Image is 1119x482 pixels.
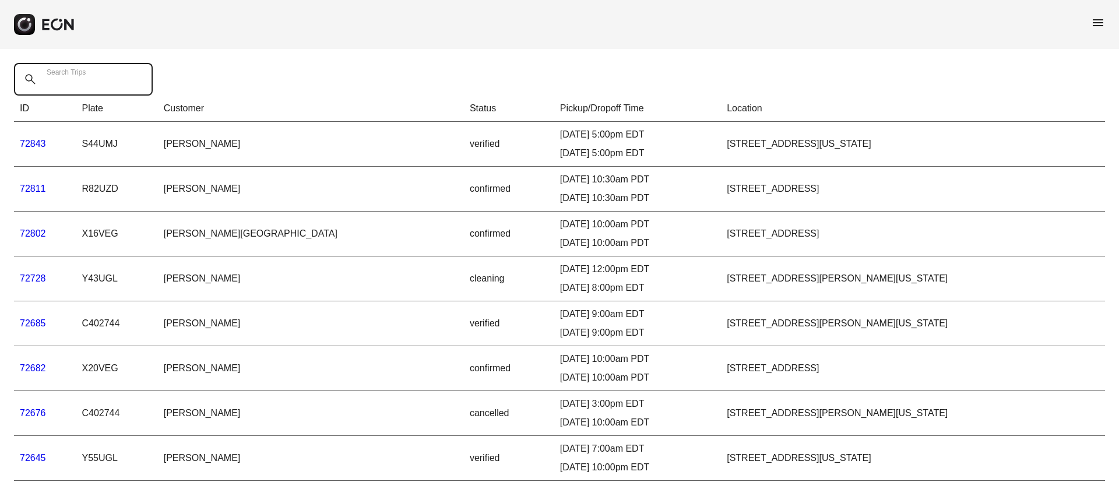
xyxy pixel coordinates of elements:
td: [STREET_ADDRESS] [721,167,1105,212]
td: C402744 [76,301,157,346]
div: [DATE] 8:00pm EDT [560,281,715,295]
td: Y55UGL [76,436,157,481]
label: Search Trips [47,68,86,77]
a: 72802 [20,228,46,238]
td: [PERSON_NAME] [158,436,464,481]
td: [PERSON_NAME] [158,301,464,346]
div: [DATE] 10:00am PDT [560,217,715,231]
td: X16VEG [76,212,157,256]
td: [PERSON_NAME] [158,256,464,301]
div: [DATE] 3:00pm EDT [560,397,715,411]
div: [DATE] 10:00am PDT [560,371,715,385]
div: [DATE] 10:30am PDT [560,173,715,187]
td: C402744 [76,391,157,436]
div: [DATE] 5:00pm EDT [560,146,715,160]
td: confirmed [464,346,554,391]
th: Location [721,96,1105,122]
div: [DATE] 9:00pm EDT [560,326,715,340]
td: cancelled [464,391,554,436]
div: [DATE] 10:00am PDT [560,352,715,366]
div: [DATE] 9:00am EDT [560,307,715,321]
td: confirmed [464,167,554,212]
a: 72645 [20,453,46,463]
div: [DATE] 10:00pm EDT [560,460,715,474]
a: 72676 [20,408,46,418]
td: verified [464,436,554,481]
td: cleaning [464,256,554,301]
td: Y43UGL [76,256,157,301]
div: [DATE] 10:00am EDT [560,416,715,430]
td: confirmed [464,212,554,256]
td: S44UMJ [76,122,157,167]
td: [PERSON_NAME] [158,122,464,167]
td: [PERSON_NAME] [158,346,464,391]
th: Plate [76,96,157,122]
td: X20VEG [76,346,157,391]
td: [PERSON_NAME] [158,391,464,436]
a: 72843 [20,139,46,149]
a: 72685 [20,318,46,328]
div: [DATE] 10:00am PDT [560,236,715,250]
div: [DATE] 7:00am EDT [560,442,715,456]
div: [DATE] 5:00pm EDT [560,128,715,142]
div: [DATE] 12:00pm EDT [560,262,715,276]
td: [STREET_ADDRESS][US_STATE] [721,122,1105,167]
a: 72811 [20,184,46,193]
td: [STREET_ADDRESS][US_STATE] [721,436,1105,481]
td: [STREET_ADDRESS] [721,212,1105,256]
td: [PERSON_NAME][GEOGRAPHIC_DATA] [158,212,464,256]
a: 72682 [20,363,46,373]
td: verified [464,301,554,346]
span: menu [1091,16,1105,30]
th: ID [14,96,76,122]
td: [STREET_ADDRESS] [721,346,1105,391]
a: 72728 [20,273,46,283]
td: verified [464,122,554,167]
td: R82UZD [76,167,157,212]
th: Customer [158,96,464,122]
th: Pickup/Dropoff Time [554,96,721,122]
td: [STREET_ADDRESS][PERSON_NAME][US_STATE] [721,256,1105,301]
td: [PERSON_NAME] [158,167,464,212]
div: [DATE] 10:30am PDT [560,191,715,205]
td: [STREET_ADDRESS][PERSON_NAME][US_STATE] [721,391,1105,436]
th: Status [464,96,554,122]
td: [STREET_ADDRESS][PERSON_NAME][US_STATE] [721,301,1105,346]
